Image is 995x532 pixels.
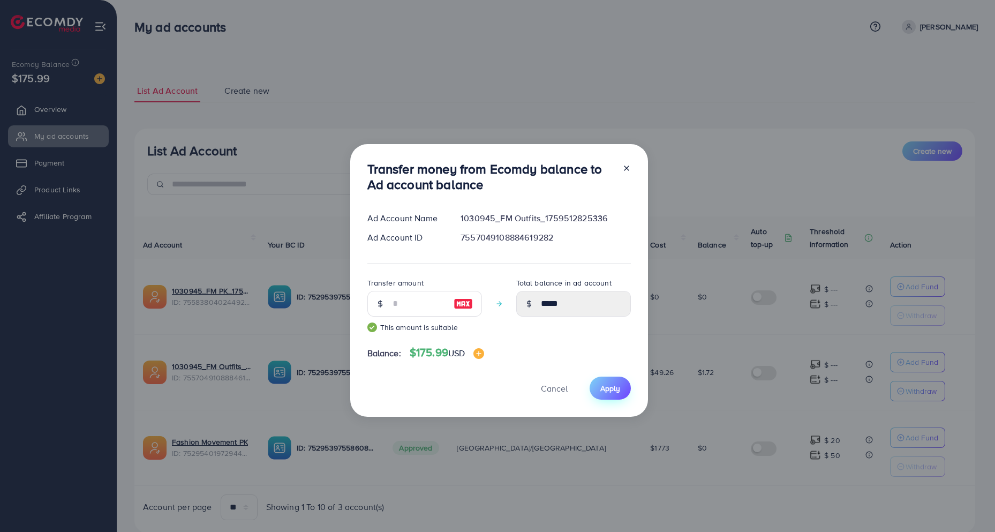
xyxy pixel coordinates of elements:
[410,346,485,359] h4: $175.99
[473,348,484,359] img: image
[367,323,377,332] img: guide
[448,347,465,359] span: USD
[590,377,631,400] button: Apply
[367,161,614,192] h3: Transfer money from Ecomdy balance to Ad account balance
[454,297,473,310] img: image
[516,278,612,288] label: Total balance in ad account
[359,231,453,244] div: Ad Account ID
[367,347,401,359] span: Balance:
[600,383,620,394] span: Apply
[527,377,581,400] button: Cancel
[949,484,987,524] iframe: Chat
[452,231,639,244] div: 7557049108884619282
[367,322,482,333] small: This amount is suitable
[367,278,424,288] label: Transfer amount
[541,383,568,394] span: Cancel
[359,212,453,224] div: Ad Account Name
[452,212,639,224] div: 1030945_FM Outfits_1759512825336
